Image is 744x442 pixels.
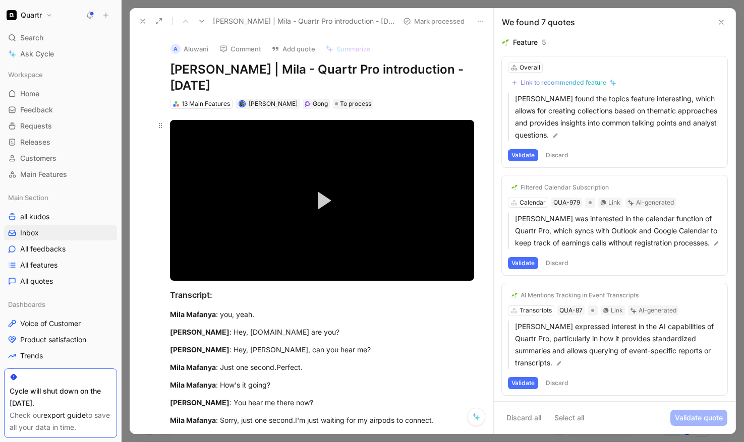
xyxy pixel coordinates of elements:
span: All feedbacks [20,244,66,254]
p: [PERSON_NAME] expressed interest in the AI capabilities of Quartr Pro, particularly in how it pro... [515,321,721,369]
a: Home [4,86,117,101]
span: all kudos [20,212,49,222]
span: Workspace [8,70,43,80]
span: Ask Cycle [20,48,54,60]
div: 13 Main Features [182,99,230,109]
a: all kudos [4,209,117,224]
button: QuartrQuartr [4,8,55,22]
button: 🌱AI Mentions Tracking in Event Transcripts [508,289,642,301]
h1: [PERSON_NAME] | Mila - Quartr Pro introduction - [DATE] [170,61,474,94]
span: [PERSON_NAME] [249,100,298,107]
h1: Quartr [21,11,42,20]
img: 🌱 [511,292,518,298]
span: To process [340,99,371,109]
div: 5 [542,36,546,48]
div: Main Sectionall kudosInboxAll feedbacksAll featuresAll quotes [4,190,117,289]
span: Customers [20,153,56,163]
div: Dashboards [4,297,117,312]
img: 🌱 [511,184,518,191]
div: Transcript: [170,289,474,301]
img: pen.svg [713,240,720,247]
mark: Mila Mafanya [170,416,216,424]
div: : How's it going? [170,380,474,390]
button: Mark processed [398,14,469,28]
span: Summarize [336,44,371,53]
button: Summarize [321,42,375,56]
span: Voice of Customer [20,319,81,329]
div: DashboardsVoice of CustomerProduct satisfactionTrendsFeature viewCustomer view [4,297,117,396]
div: Workspace [4,67,117,82]
div: We found 7 quotes [502,16,575,28]
button: Select all [550,410,589,426]
span: Trends [20,351,43,361]
p: [PERSON_NAME] found the topics feature interesting, which allows for creating collections based o... [515,93,721,141]
span: Feedback [20,105,53,115]
div: Gong [313,99,328,109]
mark: Mila Mafanya [170,363,216,371]
a: All feedbacks [4,241,117,257]
div: Cycle will shut down on the [DATE]. [10,385,111,409]
div: Feature [513,36,538,48]
mark: [PERSON_NAME] [170,345,230,354]
span: Product satisfaction [20,335,86,345]
span: Feature view [20,367,62,377]
span: Search [20,32,43,44]
span: [PERSON_NAME] | Mila - Quartr Pro introduction - [DATE] [213,15,394,27]
div: A [170,44,181,54]
div: Overall [520,62,540,73]
div: : You hear me there now? [170,397,474,408]
img: pen.svg [552,132,559,139]
div: To process [333,99,373,109]
div: Main Section [4,190,117,205]
img: 🌱 [502,39,509,46]
button: Validate [508,257,538,269]
a: Product satisfaction [4,332,117,347]
div: : Hey, [PERSON_NAME], can you hear me? [170,344,474,355]
a: Releases [4,135,117,150]
a: Customers [4,151,117,166]
button: Validate [508,149,538,161]
span: Dashboards [8,299,45,309]
button: Link to recommended feature [508,77,620,89]
img: Quartr [7,10,17,20]
span: All features [20,260,58,270]
p: [PERSON_NAME] was interested in the calendar function of Quartr Pro, which syncs with Outlook and... [515,213,721,249]
img: avatar [239,101,245,107]
div: Link to recommended feature [521,79,606,87]
div: : Sorry, just one second.I'm just waiting for my airpods to connect. [170,415,474,425]
button: Discard [542,257,572,269]
div: : Hey, [DOMAIN_NAME] are you? [170,327,474,337]
a: Inbox [4,225,117,240]
span: Main Features [20,169,67,179]
a: Ask Cycle [4,46,117,61]
mark: [PERSON_NAME] [170,433,230,442]
div: Check our to save all your data in time. [10,409,111,433]
a: All quotes [4,274,117,289]
button: Validate [508,377,538,389]
img: pen.svg [555,360,562,367]
a: Main Features [4,167,117,182]
mark: Mila Mafanya [170,381,216,389]
button: Add quote [267,42,320,56]
a: Trends [4,348,117,363]
mark: Mila Mafanya [170,310,216,319]
mark: [PERSON_NAME] [170,328,230,336]
a: All features [4,258,117,273]
button: Validate quote [670,410,727,426]
span: Releases [20,137,50,147]
button: AAluwani [166,41,213,56]
div: Filtered Calendar Subscription [521,183,609,192]
a: Voice of Customer [4,316,117,331]
a: Requests [4,118,117,134]
button: 🌱Filtered Calendar Subscription [508,181,612,194]
span: All quotes [20,276,53,286]
span: Requests [20,121,52,131]
span: Home [20,89,39,99]
button: Comment [215,42,266,56]
a: Feature view [4,364,117,380]
button: Discard all [502,410,546,426]
div: Video Player [170,120,474,281]
span: Main Section [8,193,48,203]
span: Inbox [20,228,39,238]
div: : you, yeah. [170,309,474,320]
